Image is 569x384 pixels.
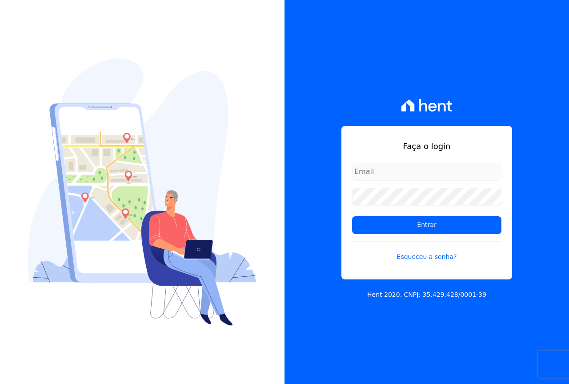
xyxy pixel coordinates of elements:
p: Hent 2020. CNPJ: 35.429.428/0001-39 [367,290,486,299]
input: Email [352,163,501,181]
input: Entrar [352,216,501,234]
img: Login [28,58,256,326]
h1: Faça o login [352,140,501,152]
a: Esqueceu a senha? [352,241,501,262]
